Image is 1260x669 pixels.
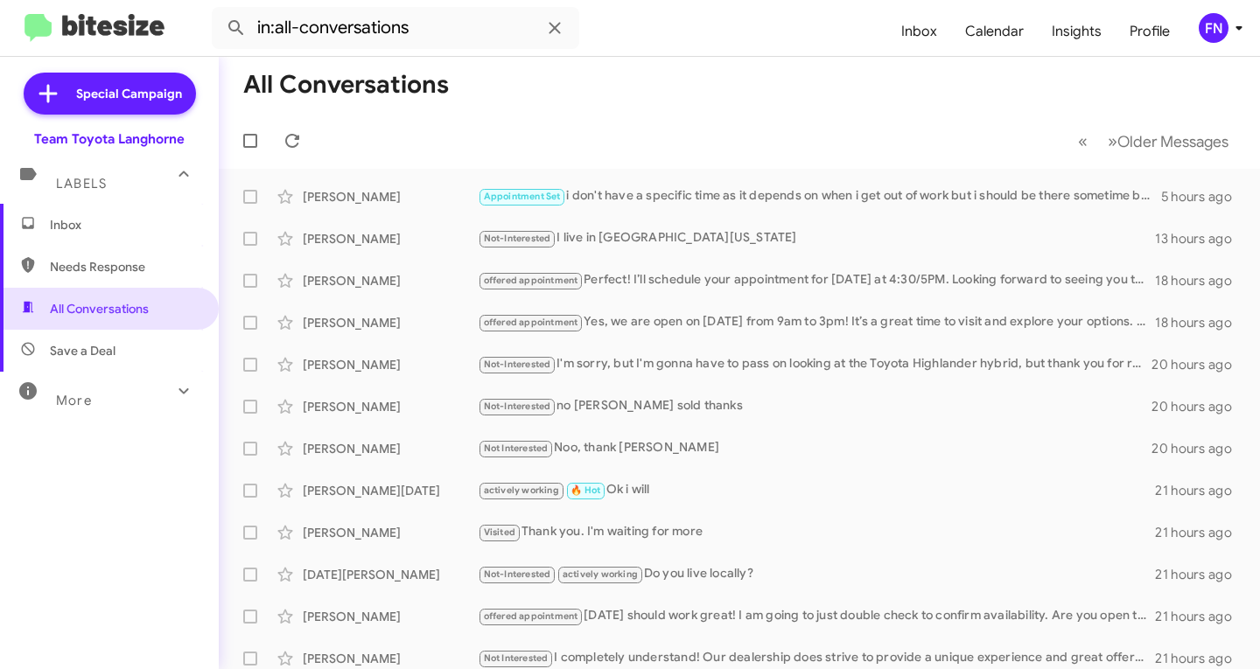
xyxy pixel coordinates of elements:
div: [PERSON_NAME] [303,440,478,457]
span: Save a Deal [50,342,115,359]
div: FN [1199,13,1228,43]
div: Do you live locally? [478,564,1155,584]
div: Yes, we are open on [DATE] from 9am to 3pm! It’s a great time to visit and explore your options. ... [478,312,1155,332]
div: [PERSON_NAME] [303,230,478,247]
div: [PERSON_NAME] [303,650,478,667]
div: 20 hours ago [1151,440,1246,457]
div: [PERSON_NAME] [303,188,478,206]
button: Next [1097,123,1239,159]
span: offered appointment [484,275,578,286]
div: [DATE] should work great! I am going to just double check to confirm availability. Are you open t... [478,606,1155,626]
div: [PERSON_NAME] [303,524,478,541]
input: Search [212,7,579,49]
a: Inbox [887,6,951,57]
div: 20 hours ago [1151,398,1246,415]
span: » [1108,130,1117,152]
span: actively working [484,484,559,496]
div: Thank you. I'm waiting for more [478,522,1155,542]
div: Team Toyota Langhorne [34,130,185,148]
span: Not-Interested [484,401,551,412]
span: Not-Interested [484,568,551,580]
span: Not-Interested [484,359,551,370]
div: 21 hours ago [1155,608,1246,625]
span: All Conversations [50,300,149,317]
div: i don't have a specific time as it depends on when i get out of work but i should be there someti... [478,186,1161,206]
div: Ok i will [478,480,1155,500]
div: [PERSON_NAME] [303,314,478,331]
div: [PERSON_NAME] [303,608,478,625]
a: Special Campaign [24,73,196,115]
div: 21 hours ago [1155,524,1246,541]
div: [PERSON_NAME] [303,356,478,373]
span: Inbox [50,216,199,233]
div: 20 hours ago [1151,356,1246,373]
span: Older Messages [1117,132,1228,151]
span: offered appointment [484,610,578,622]
span: offered appointment [484,317,578,328]
a: Insights [1038,6,1116,57]
div: [PERSON_NAME] [303,398,478,415]
span: actively working [563,568,638,580]
div: 18 hours ago [1155,272,1246,289]
div: Perfect! I’ll schedule your appointment for [DATE] at 4:30/5PM. Looking forward to seeing you the... [478,270,1155,290]
span: Not Interested [484,652,549,664]
button: FN [1184,13,1241,43]
div: [PERSON_NAME][DATE] [303,482,478,499]
span: Needs Response [50,258,199,275]
div: Noo, thank [PERSON_NAME] [478,438,1151,458]
span: Appointment Set [484,191,561,202]
span: Visited [484,526,515,538]
a: Profile [1116,6,1184,57]
div: 5 hours ago [1161,188,1246,206]
div: 21 hours ago [1155,482,1246,499]
nav: Page navigation example [1068,123,1239,159]
div: I'm sorry, but I'm gonna have to pass on looking at the Toyota Highlander hybrid, but thank you f... [478,354,1151,374]
div: I completely understand! Our dealership does strive to provide a unique experience and great offe... [478,648,1155,668]
span: Special Campaign [76,85,182,102]
span: Labels [56,176,107,192]
div: 18 hours ago [1155,314,1246,331]
span: 🔥 Hot [570,484,600,496]
div: no [PERSON_NAME] sold thanks [478,396,1151,416]
button: Previous [1067,123,1098,159]
div: I live in [GEOGRAPHIC_DATA][US_STATE] [478,228,1155,248]
div: [DATE][PERSON_NAME] [303,566,478,583]
span: « [1078,130,1088,152]
span: More [56,393,92,408]
div: [PERSON_NAME] [303,272,478,289]
h1: All Conversations [243,71,449,99]
div: 21 hours ago [1155,566,1246,583]
span: Not-Interested [484,233,551,244]
a: Calendar [951,6,1038,57]
div: 21 hours ago [1155,650,1246,667]
span: Not Interested [484,443,549,454]
div: 13 hours ago [1155,230,1246,247]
